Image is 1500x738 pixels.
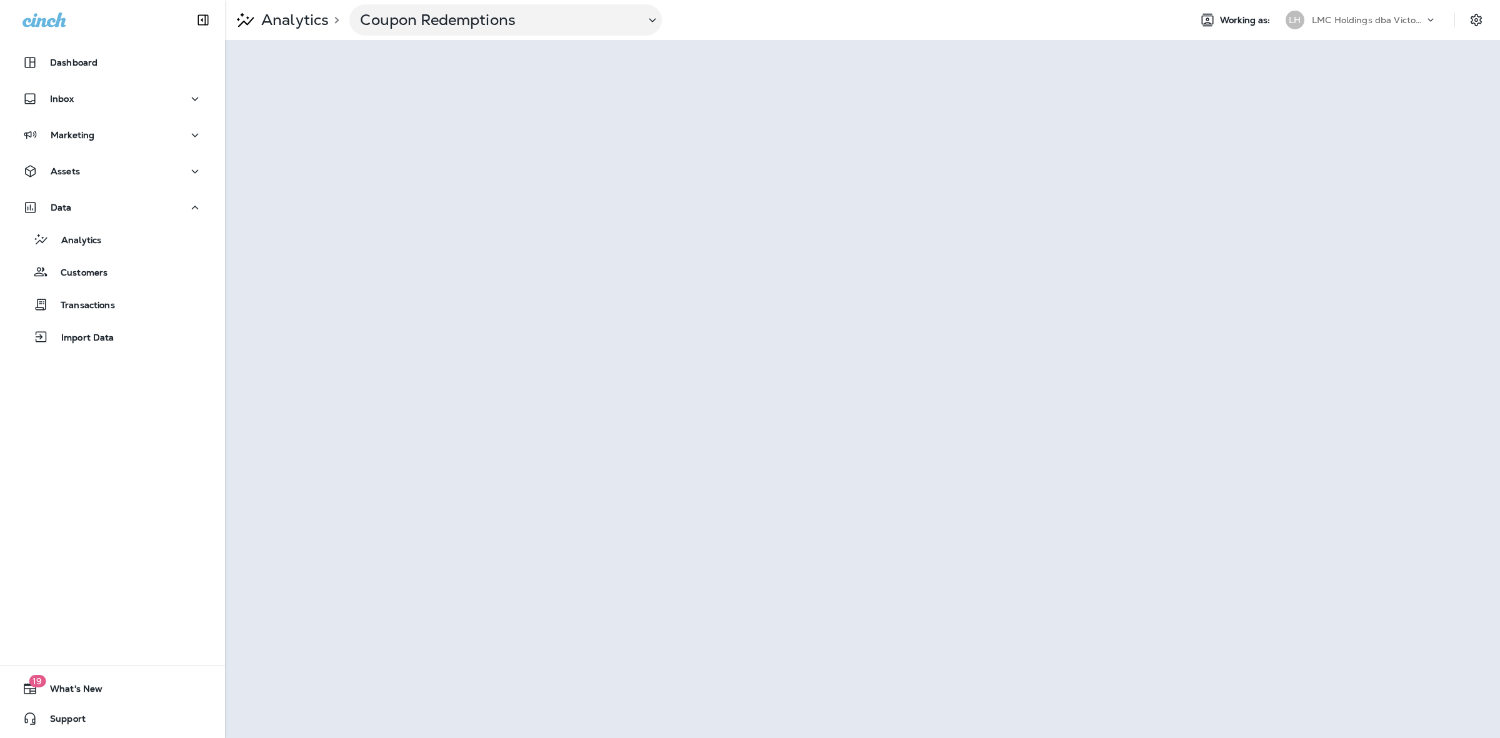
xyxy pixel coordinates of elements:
[51,166,80,176] p: Assets
[12,706,212,731] button: Support
[12,259,212,285] button: Customers
[12,50,212,75] button: Dashboard
[50,94,74,104] p: Inbox
[12,159,212,184] button: Assets
[12,226,212,252] button: Analytics
[37,684,102,699] span: What's New
[12,291,212,317] button: Transactions
[51,130,94,140] p: Marketing
[48,300,115,312] p: Transactions
[186,7,221,32] button: Collapse Sidebar
[1220,15,1273,26] span: Working as:
[49,332,114,344] p: Import Data
[1465,9,1487,31] button: Settings
[329,15,339,25] p: >
[256,11,329,29] p: Analytics
[1286,11,1304,29] div: LH
[49,235,101,247] p: Analytics
[37,714,86,729] span: Support
[29,675,46,687] span: 19
[12,195,212,220] button: Data
[12,676,212,701] button: 19What's New
[50,57,97,67] p: Dashboard
[12,86,212,111] button: Inbox
[1312,15,1424,25] p: LMC Holdings dba Victory Lane Quick Oil Change
[12,324,212,350] button: Import Data
[12,122,212,147] button: Marketing
[51,202,72,212] p: Data
[360,11,635,29] p: Coupon Redemptions
[48,267,107,279] p: Customers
